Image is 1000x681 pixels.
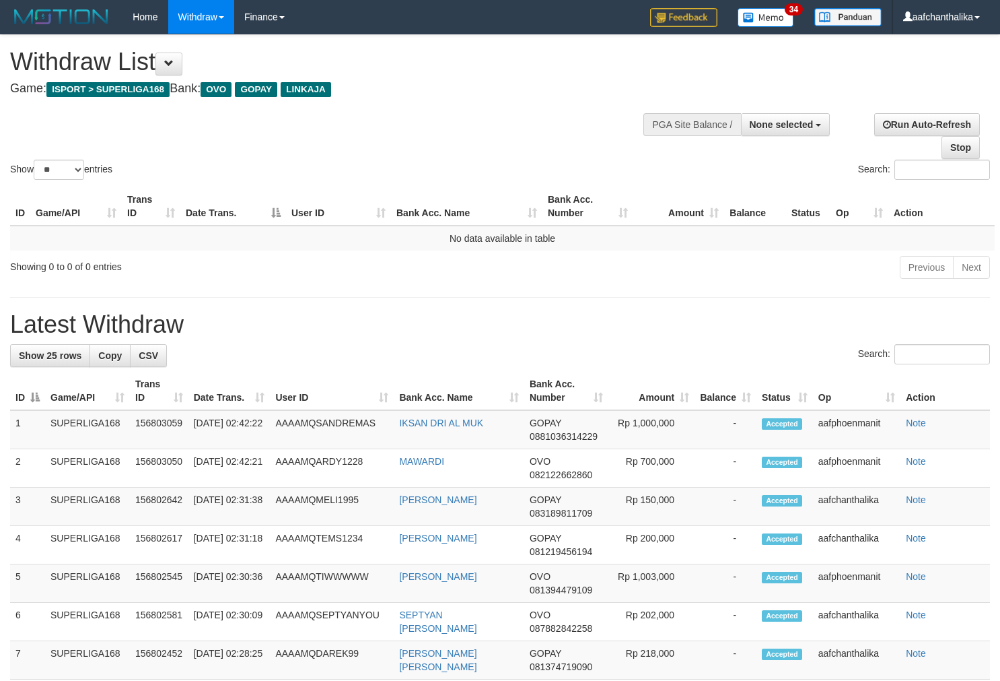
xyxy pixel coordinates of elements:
[906,418,926,428] a: Note
[814,8,882,26] img: panduan.png
[45,564,130,603] td: SUPERLIGA168
[530,648,561,659] span: GOPAY
[530,431,598,442] span: Copy 0881036314229 to clipboard
[762,610,802,622] span: Accepted
[530,585,592,595] span: Copy 081394479109 to clipboard
[391,187,542,226] th: Bank Acc. Name: activate to sort column ascending
[762,572,802,583] span: Accepted
[394,372,524,410] th: Bank Acc. Name: activate to sort column ascending
[46,82,170,97] span: ISPORT > SUPERLIGA168
[10,160,112,180] label: Show entries
[10,187,30,226] th: ID
[650,8,717,27] img: Feedback.jpg
[633,187,724,226] th: Amount: activate to sort column ascending
[270,641,394,680] td: AAAAMQDAREK99
[10,48,653,75] h1: Withdraw List
[762,533,802,545] span: Accepted
[188,372,271,410] th: Date Trans.: activate to sort column ascending
[906,610,926,620] a: Note
[894,160,990,180] input: Search:
[180,187,286,226] th: Date Trans.: activate to sort column descending
[10,255,406,273] div: Showing 0 to 0 of 0 entries
[10,82,653,96] h4: Game: Bank:
[524,372,608,410] th: Bank Acc. Number: activate to sort column ascending
[608,372,695,410] th: Amount: activate to sort column ascending
[694,526,756,564] td: -
[188,488,271,526] td: [DATE] 02:31:38
[608,449,695,488] td: Rp 700,000
[270,564,394,603] td: AAAAMQTIWWWWW
[785,3,803,15] span: 34
[130,372,188,410] th: Trans ID: activate to sort column ascending
[45,641,130,680] td: SUPERLIGA168
[530,546,592,557] span: Copy 081219456194 to clipboard
[813,526,900,564] td: aafchanthalika
[874,113,980,136] a: Run Auto-Refresh
[888,187,995,226] th: Action
[813,488,900,526] td: aafchanthalika
[762,495,802,507] span: Accepted
[694,372,756,410] th: Balance: activate to sort column ascending
[786,187,830,226] th: Status
[813,564,900,603] td: aafphoenmanit
[741,113,830,136] button: None selected
[399,533,476,544] a: [PERSON_NAME]
[270,526,394,564] td: AAAAMQTEMS1234
[10,226,995,251] td: No data available in table
[900,372,990,410] th: Action
[399,456,444,467] a: MAWARDI
[45,488,130,526] td: SUPERLIGA168
[188,526,271,564] td: [DATE] 02:31:18
[188,641,271,680] td: [DATE] 02:28:25
[530,494,561,505] span: GOPAY
[608,641,695,680] td: Rp 218,000
[270,603,394,641] td: AAAAMQSEPTYANYOU
[906,571,926,582] a: Note
[762,418,802,430] span: Accepted
[45,449,130,488] td: SUPERLIGA168
[906,494,926,505] a: Note
[130,603,188,641] td: 156802581
[399,648,476,672] a: [PERSON_NAME] [PERSON_NAME]
[130,344,167,367] a: CSV
[694,488,756,526] td: -
[530,508,592,519] span: Copy 083189811709 to clipboard
[530,533,561,544] span: GOPAY
[530,418,561,428] span: GOPAY
[813,603,900,641] td: aafchanthalika
[10,526,45,564] td: 4
[98,350,122,361] span: Copy
[188,449,271,488] td: [DATE] 02:42:21
[694,603,756,641] td: -
[270,372,394,410] th: User ID: activate to sort column ascending
[201,82,231,97] span: OVO
[90,344,131,367] a: Copy
[188,603,271,641] td: [DATE] 02:30:09
[45,410,130,449] td: SUPERLIGA168
[30,187,122,226] th: Game/API: activate to sort column ascending
[10,449,45,488] td: 2
[10,564,45,603] td: 5
[762,457,802,468] span: Accepted
[894,344,990,364] input: Search:
[130,449,188,488] td: 156803050
[906,533,926,544] a: Note
[10,344,90,367] a: Show 25 rows
[130,488,188,526] td: 156802642
[694,449,756,488] td: -
[530,571,550,582] span: OVO
[188,564,271,603] td: [DATE] 02:30:36
[756,372,813,410] th: Status: activate to sort column ascending
[762,649,802,660] span: Accepted
[45,372,130,410] th: Game/API: activate to sort column ascending
[813,449,900,488] td: aafphoenmanit
[270,410,394,449] td: AAAAMQSANDREMAS
[188,410,271,449] td: [DATE] 02:42:22
[270,449,394,488] td: AAAAMQARDY1228
[130,564,188,603] td: 156802545
[830,187,888,226] th: Op: activate to sort column ascending
[530,661,592,672] span: Copy 081374719090 to clipboard
[286,187,391,226] th: User ID: activate to sort column ascending
[608,410,695,449] td: Rp 1,000,000
[399,610,476,634] a: SEPTYAN [PERSON_NAME]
